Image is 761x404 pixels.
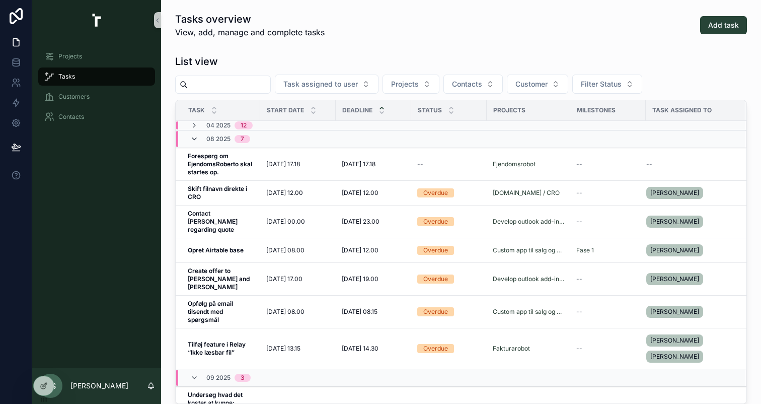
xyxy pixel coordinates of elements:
span: Milestones [577,106,616,114]
div: Overdue [423,275,448,284]
span: [PERSON_NAME] [650,308,699,316]
h1: List view [175,54,218,69]
button: Select Button [275,75,378,94]
span: [DATE] 17.18 [266,160,300,168]
div: 7 [241,135,244,143]
span: Customers [58,93,90,101]
div: Overdue [423,217,448,226]
span: Projects [493,106,525,114]
span: 09 2025 [206,374,231,382]
span: [PERSON_NAME] [650,275,699,283]
span: [PERSON_NAME] [650,353,699,361]
strong: Opret Airtable base [188,246,244,254]
a: Develop outlook add-in as web-addin. [493,218,564,226]
span: Deadline [342,106,372,114]
span: -- [576,308,582,316]
h1: Tasks overview [175,12,325,26]
span: Start date [267,106,304,114]
span: -- [576,345,582,353]
span: [DATE] 14.30 [342,345,378,353]
div: scrollable content [32,40,161,139]
span: [DATE] 08.00 [266,246,305,254]
span: View, add, manage and complete tasks [175,26,325,38]
span: [DATE] 23.00 [342,218,379,226]
span: 08 2025 [206,135,231,143]
span: Status [418,106,442,114]
span: [DATE] 08.15 [342,308,377,316]
span: [DATE] 08.00 [266,308,305,316]
span: [DATE] 13.15 [266,345,300,353]
div: Overdue [423,246,448,255]
span: -- [576,160,582,168]
a: Contacts [38,108,155,126]
span: Task assigned to user [283,79,358,89]
div: 12 [241,121,247,129]
span: Contacts [58,113,84,121]
a: [DOMAIN_NAME] / CRO [493,189,560,197]
span: Filter Status [581,79,622,89]
span: [DATE] 00.00 [266,218,305,226]
span: Contacts [452,79,482,89]
div: 3 [241,374,245,382]
button: Add task [700,16,747,34]
button: Select Button [572,75,642,94]
span: -- [576,275,582,283]
strong: Contact [PERSON_NAME] regarding quote [188,210,239,233]
a: Tasks [38,68,155,86]
strong: Skift filnavn direkte i CRO [188,185,249,200]
p: [PERSON_NAME] [70,381,128,391]
span: Add task [708,20,739,30]
span: -- [646,160,652,168]
strong: Opfølg på email tilsendt med spørgsmål [188,300,235,323]
a: Fakturarobot [493,345,530,353]
a: Custom app til salg og audit [493,246,564,254]
span: -- [576,189,582,197]
span: -- [576,218,582,226]
span: [PERSON_NAME] [650,189,699,197]
span: 04 2025 [206,121,231,129]
a: Custom app til salg og audit [493,308,564,316]
span: Task [188,106,205,114]
span: [DATE] 19.00 [342,275,378,283]
span: [DATE] 17.18 [342,160,375,168]
div: Overdue [423,344,448,353]
span: Projects [58,52,82,60]
span: [DATE] 17.00 [266,275,302,283]
strong: Tilføj feature i Relay “Ikke læsbar fil” [188,341,247,356]
strong: Forespørg om EjendomsRoberto skal startes op. [188,152,254,176]
span: Tasks [58,73,75,81]
a: Fase 1 [576,246,594,254]
button: Select Button [507,75,568,94]
div: Overdue [423,307,448,316]
strong: Create offer to [PERSON_NAME] and [PERSON_NAME] [188,267,251,291]
span: Task assigned to [652,106,712,114]
span: [PERSON_NAME] [650,246,699,254]
a: Projects [38,47,155,65]
div: Overdue [423,188,448,197]
button: Select Button [443,75,503,94]
span: Customer [515,79,548,89]
span: [DATE] 12.00 [266,189,303,197]
span: [DATE] 12.00 [342,246,378,254]
a: Customers [38,88,155,106]
span: [PERSON_NAME] [650,218,699,226]
a: Develop outlook add-in as web-addin. [493,275,564,283]
span: [DATE] 12.00 [342,189,378,197]
button: Select Button [383,75,439,94]
img: App logo [85,12,109,28]
span: Projects [391,79,419,89]
a: Ejendomsrobot [493,160,536,168]
span: -- [417,160,423,168]
span: [PERSON_NAME] [650,336,699,345]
